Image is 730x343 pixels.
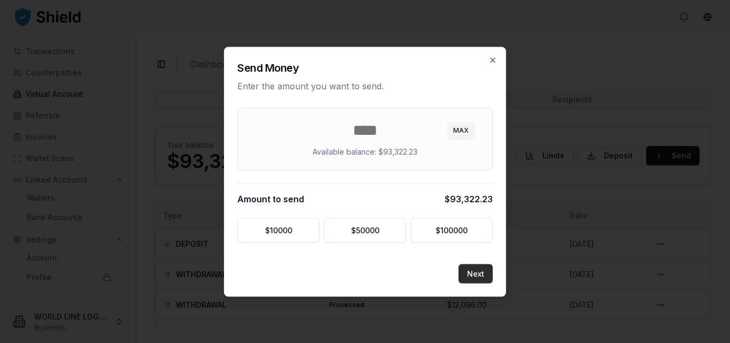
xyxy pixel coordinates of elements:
button: $100000 [410,218,493,242]
span: $93,322.23 [445,192,493,205]
button: MAX [447,121,475,139]
p: Available balance: $93,322.23 [313,146,417,157]
button: $10000 [237,218,320,242]
span: Amount to send [237,192,304,205]
button: Next [459,264,493,283]
p: Enter the amount you want to send. [237,79,493,92]
button: $50000 [324,218,406,242]
h2: Send Money [237,60,493,75]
